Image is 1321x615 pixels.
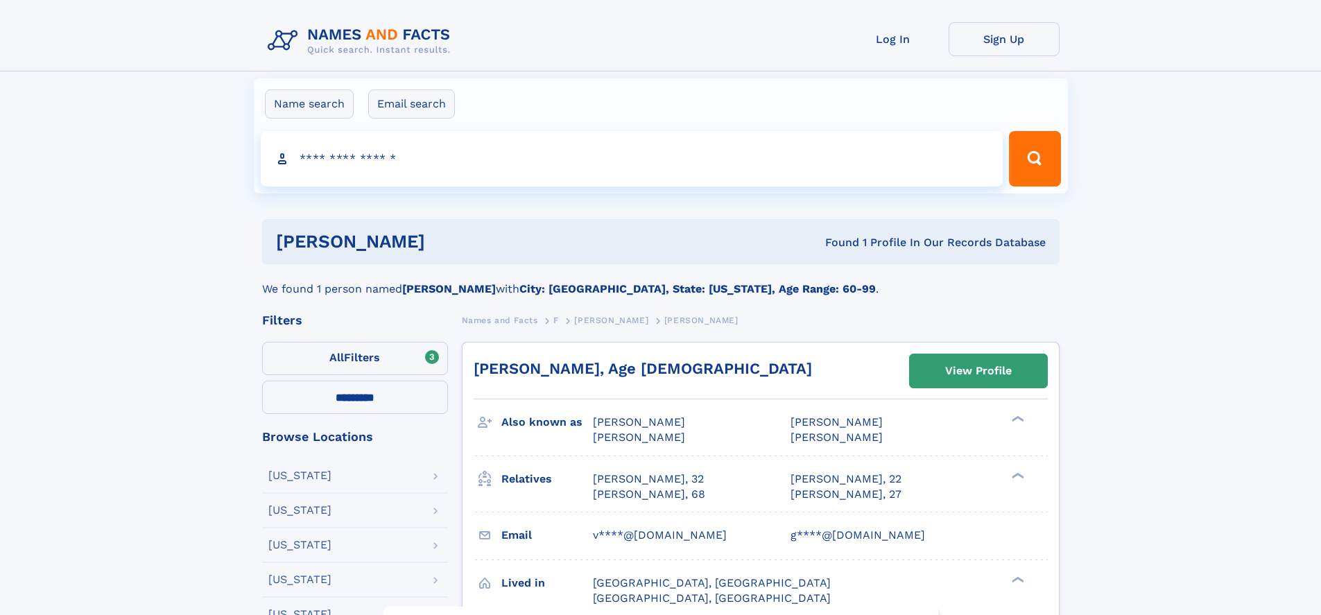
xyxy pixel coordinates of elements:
[593,487,705,502] a: [PERSON_NAME], 68
[791,415,883,428] span: [PERSON_NAME]
[1009,131,1060,187] button: Search Button
[574,315,648,325] span: [PERSON_NAME]
[262,314,448,327] div: Filters
[791,431,883,444] span: [PERSON_NAME]
[664,315,739,325] span: [PERSON_NAME]
[501,523,593,547] h3: Email
[268,505,331,516] div: [US_STATE]
[791,487,901,502] a: [PERSON_NAME], 27
[1008,415,1025,424] div: ❯
[268,470,331,481] div: [US_STATE]
[276,233,625,250] h1: [PERSON_NAME]
[1008,471,1025,480] div: ❯
[268,539,331,551] div: [US_STATE]
[501,410,593,434] h3: Also known as
[593,471,704,487] a: [PERSON_NAME], 32
[262,264,1060,297] div: We found 1 person named with .
[593,415,685,428] span: [PERSON_NAME]
[593,431,685,444] span: [PERSON_NAME]
[553,311,559,329] a: F
[265,89,354,119] label: Name search
[625,235,1046,250] div: Found 1 Profile In Our Records Database
[501,467,593,491] h3: Relatives
[462,311,538,329] a: Names and Facts
[261,131,1003,187] input: search input
[945,355,1012,387] div: View Profile
[949,22,1060,56] a: Sign Up
[262,22,462,60] img: Logo Names and Facts
[402,282,496,295] b: [PERSON_NAME]
[474,360,812,377] a: [PERSON_NAME], Age [DEMOGRAPHIC_DATA]
[262,342,448,375] label: Filters
[553,315,559,325] span: F
[791,471,901,487] a: [PERSON_NAME], 22
[574,311,648,329] a: [PERSON_NAME]
[501,571,593,595] h3: Lived in
[910,354,1047,388] a: View Profile
[368,89,455,119] label: Email search
[519,282,876,295] b: City: [GEOGRAPHIC_DATA], State: [US_STATE], Age Range: 60-99
[838,22,949,56] a: Log In
[329,351,344,364] span: All
[593,576,831,589] span: [GEOGRAPHIC_DATA], [GEOGRAPHIC_DATA]
[262,431,448,443] div: Browse Locations
[268,574,331,585] div: [US_STATE]
[1008,575,1025,584] div: ❯
[593,591,831,605] span: [GEOGRAPHIC_DATA], [GEOGRAPHIC_DATA]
